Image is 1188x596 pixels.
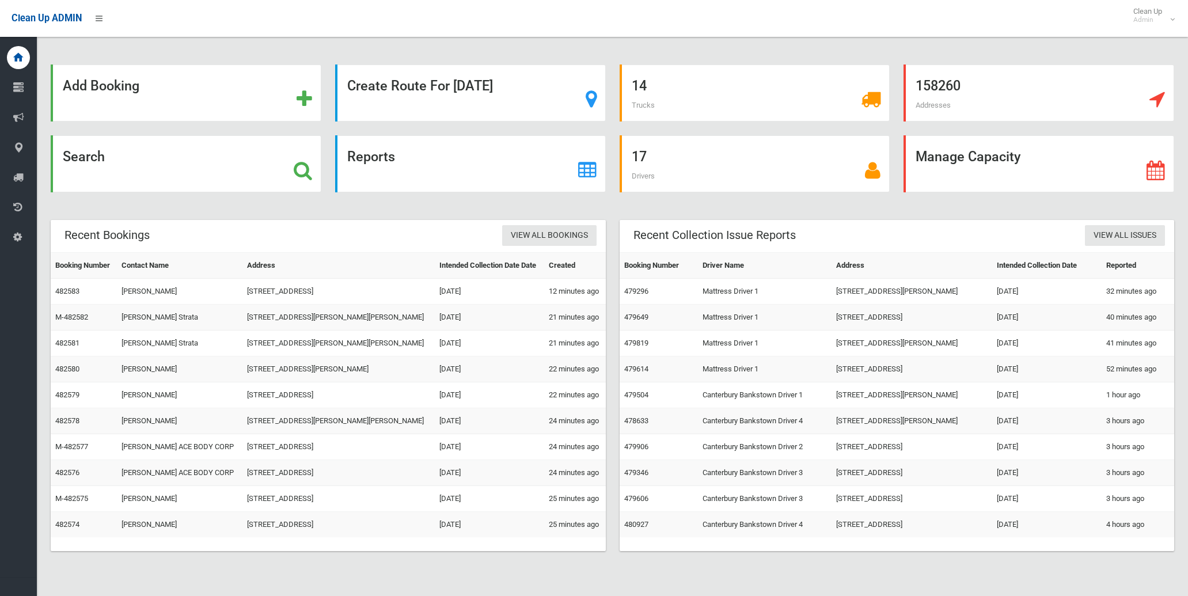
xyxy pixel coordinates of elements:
[1102,253,1174,279] th: Reported
[435,486,544,512] td: [DATE]
[117,512,242,538] td: [PERSON_NAME]
[544,279,606,305] td: 12 minutes ago
[1102,382,1174,408] td: 1 hour ago
[435,408,544,434] td: [DATE]
[1085,225,1165,246] a: View All Issues
[832,486,992,512] td: [STREET_ADDRESS]
[992,512,1102,538] td: [DATE]
[1128,7,1174,24] span: Clean Up
[698,279,832,305] td: Mattress Driver 1
[55,442,88,451] a: M-482577
[55,339,79,347] a: 482581
[1102,305,1174,331] td: 40 minutes ago
[544,460,606,486] td: 24 minutes ago
[242,253,435,279] th: Address
[12,13,82,24] span: Clean Up ADMIN
[1102,279,1174,305] td: 32 minutes ago
[916,101,951,109] span: Addresses
[242,512,435,538] td: [STREET_ADDRESS]
[624,339,648,347] a: 479819
[242,434,435,460] td: [STREET_ADDRESS]
[117,253,242,279] th: Contact Name
[63,78,139,94] strong: Add Booking
[624,442,648,451] a: 479906
[117,331,242,356] td: [PERSON_NAME] Strata
[632,78,647,94] strong: 14
[435,434,544,460] td: [DATE]
[51,224,164,246] header: Recent Bookings
[832,512,992,538] td: [STREET_ADDRESS]
[55,468,79,477] a: 482576
[698,486,832,512] td: Canterbury Bankstown Driver 3
[992,305,1102,331] td: [DATE]
[117,305,242,331] td: [PERSON_NAME] Strata
[55,494,88,503] a: M-482575
[698,434,832,460] td: Canterbury Bankstown Driver 2
[832,434,992,460] td: [STREET_ADDRESS]
[992,331,1102,356] td: [DATE]
[544,408,606,434] td: 24 minutes ago
[544,331,606,356] td: 21 minutes ago
[632,101,655,109] span: Trucks
[624,313,648,321] a: 479649
[832,382,992,408] td: [STREET_ADDRESS][PERSON_NAME]
[544,356,606,382] td: 22 minutes ago
[117,279,242,305] td: [PERSON_NAME]
[992,356,1102,382] td: [DATE]
[117,460,242,486] td: [PERSON_NAME] ACE BODY CORP
[698,305,832,331] td: Mattress Driver 1
[832,279,992,305] td: [STREET_ADDRESS][PERSON_NAME]
[435,356,544,382] td: [DATE]
[435,253,544,279] th: Intended Collection Date Date
[1102,512,1174,538] td: 4 hours ago
[347,78,493,94] strong: Create Route For [DATE]
[51,253,117,279] th: Booking Number
[1102,331,1174,356] td: 41 minutes ago
[832,305,992,331] td: [STREET_ADDRESS]
[698,408,832,434] td: Canterbury Bankstown Driver 4
[698,460,832,486] td: Canterbury Bankstown Driver 3
[242,279,435,305] td: [STREET_ADDRESS]
[51,135,321,192] a: Search
[435,305,544,331] td: [DATE]
[624,416,648,425] a: 478633
[435,512,544,538] td: [DATE]
[242,331,435,356] td: [STREET_ADDRESS][PERSON_NAME][PERSON_NAME]
[435,382,544,408] td: [DATE]
[992,382,1102,408] td: [DATE]
[335,64,606,122] a: Create Route For [DATE]
[51,64,321,122] a: Add Booking
[992,408,1102,434] td: [DATE]
[55,287,79,295] a: 482583
[992,434,1102,460] td: [DATE]
[55,313,88,321] a: M-482582
[242,486,435,512] td: [STREET_ADDRESS]
[624,287,648,295] a: 479296
[117,486,242,512] td: [PERSON_NAME]
[242,356,435,382] td: [STREET_ADDRESS][PERSON_NAME]
[1133,16,1162,24] small: Admin
[544,382,606,408] td: 22 minutes ago
[632,172,655,180] span: Drivers
[832,356,992,382] td: [STREET_ADDRESS]
[544,512,606,538] td: 25 minutes ago
[620,224,810,246] header: Recent Collection Issue Reports
[435,331,544,356] td: [DATE]
[620,253,698,279] th: Booking Number
[992,460,1102,486] td: [DATE]
[698,512,832,538] td: Canterbury Bankstown Driver 4
[242,382,435,408] td: [STREET_ADDRESS]
[992,253,1102,279] th: Intended Collection Date
[502,225,597,246] a: View All Bookings
[624,365,648,373] a: 479614
[544,253,606,279] th: Created
[117,356,242,382] td: [PERSON_NAME]
[55,416,79,425] a: 482578
[632,149,647,165] strong: 17
[242,408,435,434] td: [STREET_ADDRESS][PERSON_NAME][PERSON_NAME]
[117,382,242,408] td: [PERSON_NAME]
[1102,486,1174,512] td: 3 hours ago
[1102,434,1174,460] td: 3 hours ago
[698,382,832,408] td: Canterbury Bankstown Driver 1
[1102,356,1174,382] td: 52 minutes ago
